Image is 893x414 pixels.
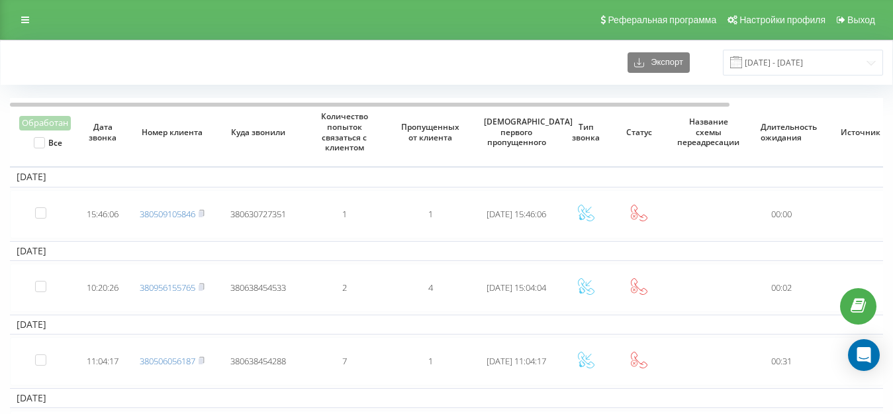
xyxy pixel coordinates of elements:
[428,282,433,293] span: 4
[226,127,291,138] span: Куда звонили
[568,122,604,142] span: Тип звонка
[76,264,129,312] td: 10:20:26
[484,117,549,148] span: [DEMOGRAPHIC_DATA] первого пропущенного
[751,190,811,238] td: 00:00
[487,208,546,220] span: [DATE] 15:46:06
[230,208,286,220] span: 380630727351
[230,355,286,367] span: 380638454288
[751,337,811,386] td: 00:31
[85,122,120,142] span: Дата звонка
[739,15,825,25] span: Настройки профиля
[428,355,433,367] span: 1
[398,122,463,142] span: Пропущенных от клиента
[644,58,683,68] span: Экспорт
[140,208,195,220] a: 380509105846
[342,355,347,367] span: 7
[847,15,875,25] span: Выход
[312,111,377,152] span: Количество попыток связаться с клиентом
[34,137,62,148] label: Все
[628,52,690,73] button: Экспорт
[140,127,205,138] span: Номер клиента
[342,208,347,220] span: 1
[621,127,657,138] span: Статус
[140,282,195,293] a: 380956155765
[76,337,129,386] td: 11:04:17
[676,117,741,148] span: Название схемы переадресации
[487,282,546,293] span: [DATE] 15:04:04
[761,122,802,142] span: Длительность ожидания
[428,208,433,220] span: 1
[76,190,129,238] td: 15:46:06
[140,355,195,367] a: 380506056187
[751,264,811,312] td: 00:02
[230,282,286,293] span: 380638454533
[848,339,880,371] div: Open Intercom Messenger
[342,282,347,293] span: 2
[608,15,716,25] span: Реферальная программа
[487,355,546,367] span: [DATE] 11:04:17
